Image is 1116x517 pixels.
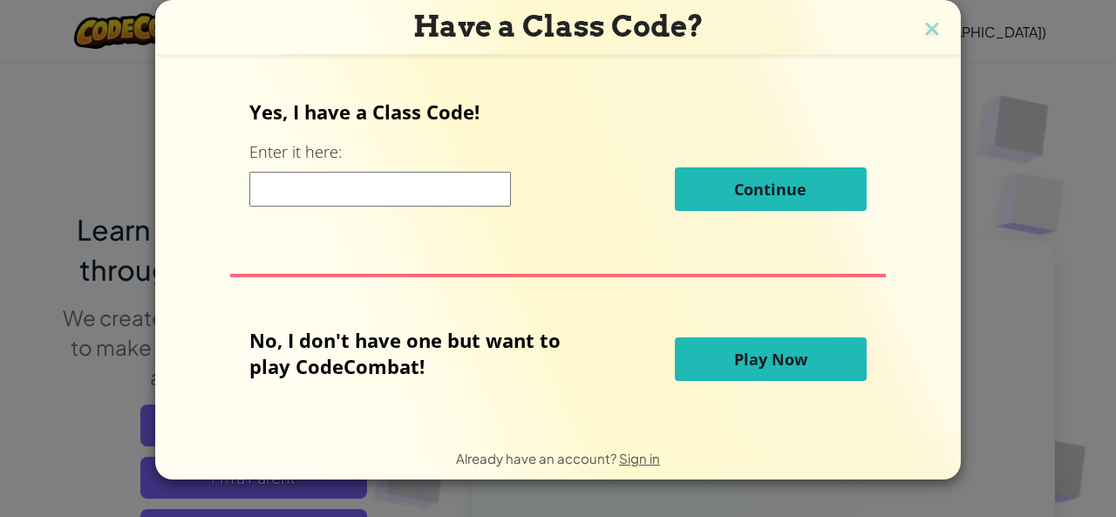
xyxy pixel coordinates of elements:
[921,17,943,44] img: close icon
[734,179,806,200] span: Continue
[675,167,867,211] button: Continue
[413,9,704,44] span: Have a Class Code?
[456,450,619,466] span: Already have an account?
[675,337,867,381] button: Play Now
[249,141,342,163] label: Enter it here:
[249,99,866,125] p: Yes, I have a Class Code!
[249,327,587,379] p: No, I don't have one but want to play CodeCombat!
[619,450,660,466] a: Sign in
[734,349,807,370] span: Play Now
